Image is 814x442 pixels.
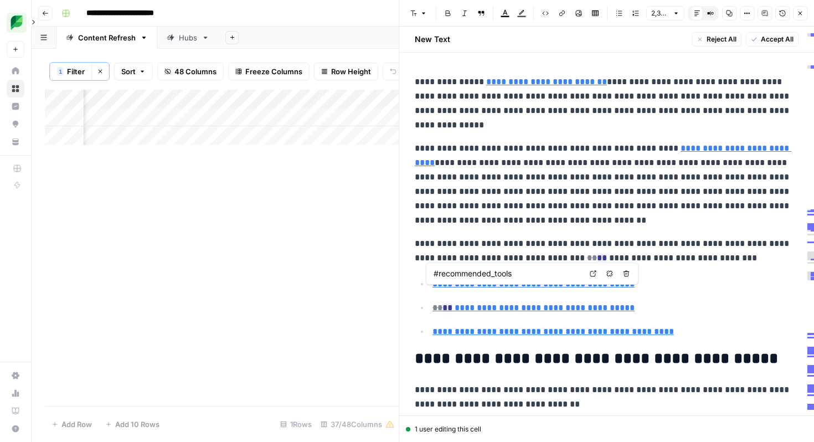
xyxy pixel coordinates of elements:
a: Content Refresh [56,27,157,49]
h2: New Text [415,34,450,45]
button: Freeze Columns [228,63,310,80]
a: Learning Hub [7,402,24,420]
span: Reject All [707,34,736,44]
a: Insights [7,97,24,115]
button: Add Row [45,415,99,433]
button: Sort [114,63,153,80]
span: 2,335 words [651,8,669,18]
img: SproutSocial Logo [7,13,27,33]
button: Add 10 Rows [99,415,166,433]
a: Settings [7,367,24,384]
div: 1 user editing this cell [406,424,807,434]
button: Accept All [746,32,798,47]
div: Content Refresh [78,32,136,43]
div: Hubs [179,32,197,43]
span: 1 [59,67,62,76]
button: Reject All [692,32,741,47]
button: 2,335 words [646,6,684,20]
span: Accept All [761,34,794,44]
span: Add 10 Rows [115,419,159,430]
span: Row Height [331,66,371,77]
a: Usage [7,384,24,402]
span: Add Row [61,419,92,430]
a: Hubs [157,27,219,49]
button: Workspace: SproutSocial [7,9,24,37]
a: Opportunities [7,115,24,133]
div: 37/48 Columns [316,415,399,433]
span: 48 Columns [174,66,217,77]
a: Browse [7,80,24,97]
div: 1 Rows [276,415,316,433]
button: 1Filter [50,63,91,80]
span: Freeze Columns [245,66,302,77]
span: Sort [121,66,136,77]
div: 1 [57,67,64,76]
a: Home [7,62,24,80]
button: 48 Columns [157,63,224,80]
a: Your Data [7,133,24,151]
button: Row Height [314,63,378,80]
button: Help + Support [7,420,24,438]
span: Filter [67,66,85,77]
